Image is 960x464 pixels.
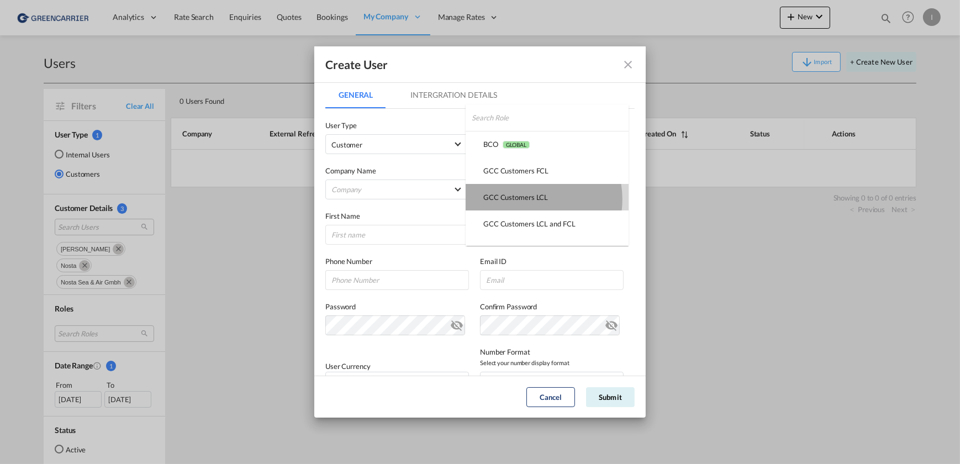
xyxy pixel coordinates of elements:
input: Search Role [472,104,629,131]
div: BCO [483,139,530,149]
div: GCC Customers LCL [483,192,548,202]
div: Green Carrier Customer [483,245,560,255]
div: GCC Customers FCL [483,166,548,176]
div: GCC Customers LCL and FCL [483,219,576,229]
span: GLOBAL [503,141,530,149]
